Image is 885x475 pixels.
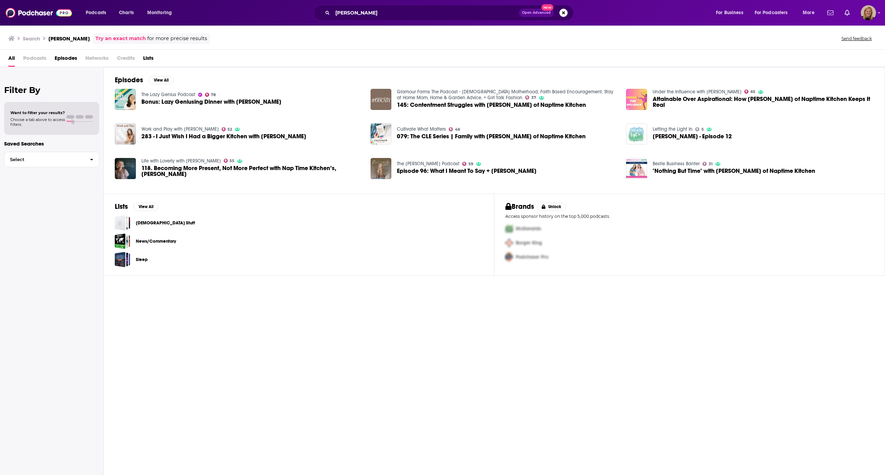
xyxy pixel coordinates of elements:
button: open menu [711,7,752,18]
button: View All [133,203,158,211]
img: Second Pro Logo [503,236,516,250]
span: For Business [716,8,743,18]
span: [PERSON_NAME] - Episode 12 [653,133,732,139]
span: Podcasts [23,53,46,67]
a: Christian Stuff [115,215,130,231]
span: McDonalds [516,226,541,232]
img: First Pro Logo [503,222,516,236]
span: 5 [701,128,704,131]
a: 283 - I Just Wish I Had a Bigger Kitchen with Kate Strickler [141,133,306,139]
button: open menu [798,7,823,18]
button: open menu [142,7,181,18]
h3: Search [23,35,40,42]
span: Want to filter your results? [10,110,65,115]
a: 31 [702,162,712,166]
a: 5 [695,127,704,131]
a: Lists [143,53,153,67]
span: Monitoring [147,8,172,18]
h2: Episodes [115,76,143,84]
a: 65 [744,90,755,94]
img: Kate Strickler - Episode 12 [626,123,647,145]
a: News/Commentary [115,233,130,249]
span: Episode 96: What I Meant To Say + [PERSON_NAME] [397,168,537,174]
span: Select [4,157,84,162]
span: Burger King [516,240,542,246]
button: View All [149,76,174,84]
span: Open Advanced [522,11,551,15]
a: Show notifications dropdown [825,7,836,19]
img: Attainable Over Aspirational: How Kate Strickler of Naptime Kitchen Keeps It Real [626,89,647,110]
a: The Lazy Genius Podcast [141,92,195,97]
a: Sleep [115,252,130,267]
p: Saved Searches [4,140,99,147]
a: Cultivate What Matters [397,126,446,132]
a: Glamour Farms The Podcast - Christian Motherhood, Faith Based Encouragement, Stay at Home Mom, Ho... [397,89,613,101]
span: Credits [117,53,135,67]
a: 079: The CLE Series | Family with Kate Strickler of Naptime Kitchen [397,133,586,139]
a: Sleep [136,256,148,263]
a: Work and Play with Nancy Ray [141,126,219,132]
a: 52 [222,127,232,131]
a: Under the Influence with Jo Piazza [653,89,742,95]
input: Search podcasts, credits, & more... [333,7,519,18]
a: Letting the Light In [653,126,692,132]
img: User Profile [861,5,876,20]
span: Bonus: Lazy Geniusing Dinner with [PERSON_NAME] [141,99,281,105]
a: Try an exact match [95,35,146,43]
h3: [PERSON_NAME] [48,35,90,42]
a: Podchaser - Follow, Share and Rate Podcasts [6,6,72,19]
a: Show notifications dropdown [842,7,853,19]
a: 46 [449,127,460,131]
span: 55 [230,159,234,162]
a: Bestie Business Banter [653,161,700,167]
a: The Jess Connolly Podcast [397,161,459,167]
span: 079: The CLE Series | Family with [PERSON_NAME] of Naptime Kitchen [397,133,586,139]
img: Episode 96: What I Meant To Say + Kate Strickler [371,158,392,179]
a: Episode 96: What I Meant To Say + Kate Strickler [397,168,537,174]
a: Bonus: Lazy Geniusing Dinner with Kate Strickler [115,89,136,110]
button: open menu [81,7,115,18]
span: 145: Contentment Struggles with [PERSON_NAME] of Naptime Kitchen [397,102,586,108]
img: Third Pro Logo [503,250,516,264]
img: 283 - I Just Wish I Had a Bigger Kitchen with Kate Strickler [115,123,136,145]
a: 78 [205,93,216,97]
span: Episodes [55,53,77,67]
img: 118. Becoming More Present, Not More Perfect with Nap Time Kitchen’s, Kate Strickler [115,158,136,179]
img: "Nothing But Time" with Kate Strickler of Naptime Kitchen [626,158,647,179]
a: 145: Contentment Struggles with Kate Strickler of Naptime Kitchen [397,102,586,108]
span: Podcasts [86,8,106,18]
span: 46 [455,128,460,131]
span: "Nothing But Time" with [PERSON_NAME] of Naptime Kitchen [653,168,815,174]
h2: Brands [505,202,534,211]
span: 31 [709,162,712,166]
a: All [8,53,15,67]
div: Search podcasts, credits, & more... [320,5,580,21]
a: [DEMOGRAPHIC_DATA] Stuff [136,219,195,227]
span: Charts [119,8,134,18]
span: 37 [531,96,536,99]
span: Networks [85,53,109,67]
a: 37 [525,95,536,100]
span: 118. Becoming More Present, Not More Perfect with Nap Time Kitchen’s, [PERSON_NAME] [141,165,362,177]
span: Attainable Over Aspirational: How [PERSON_NAME] of Naptime Kitchen Keeps It Real [653,96,874,108]
span: Choose a tab above to access filters. [10,117,65,127]
img: 079: The CLE Series | Family with Kate Strickler of Naptime Kitchen [371,123,392,145]
button: Send feedback [839,36,874,41]
button: Open AdvancedNew [519,9,554,17]
p: Access sponsor history on the top 5,000 podcasts. [505,214,874,219]
button: Unlock [537,203,566,211]
span: Podchaser Pro [516,254,548,260]
span: 59 [468,162,473,166]
img: 145: Contentment Struggles with Kate Strickler of Naptime Kitchen [371,89,392,110]
span: for more precise results [147,35,207,43]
